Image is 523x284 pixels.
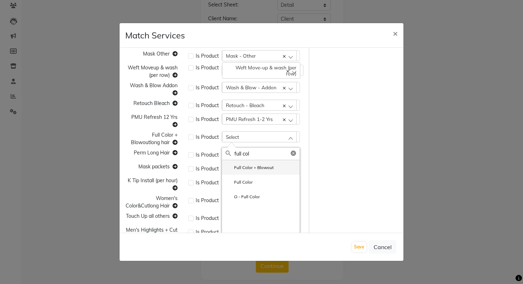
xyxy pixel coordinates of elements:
[226,116,273,122] span: PMU Refresh 1-2 Yrs
[196,179,219,186] span: Is Product
[138,163,170,170] span: Mask packets
[196,151,219,159] span: Is Product
[130,82,178,89] span: Wash & Blow Addon
[226,134,239,140] span: Select
[196,133,219,141] span: Is Product
[226,84,276,90] span: Wash & Blow - Addon
[226,194,260,200] label: O - Full Color
[126,213,170,219] span: Touch Up all others
[196,102,219,109] span: Is Product
[126,227,178,233] span: Men's Highlights + Cut
[226,102,264,108] span: Retouch - Bleach
[131,132,178,146] span: Full Color + Blowoutlong hair
[196,228,219,236] span: Is Product
[133,100,170,106] span: Retouch Bleach
[196,215,219,222] span: Is Product
[352,242,366,252] button: Save
[134,149,170,156] span: Perm Long Hair
[128,177,178,184] span: K Tip Install (per hour)
[226,179,253,185] label: Full Color
[128,64,178,78] span: Weft Moveup & wash (per row)
[131,114,178,120] span: PMU Refresh 12 Yrs
[387,23,403,43] button: Close
[196,116,219,123] span: Is Product
[226,53,256,59] span: Mask - Other
[393,28,398,38] span: ×
[234,148,300,160] input: Search
[196,52,219,60] span: Is Product
[196,64,219,72] span: Is Product
[196,197,219,204] span: Is Product
[143,51,170,57] span: Mask Other
[125,29,185,42] h4: Match Services
[196,84,219,91] span: Is Product
[226,164,274,171] label: Full Color + Blowout
[196,165,219,173] span: Is Product
[369,240,396,254] button: Cancel
[236,64,296,77] span: Weft Move-up & wash (per row)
